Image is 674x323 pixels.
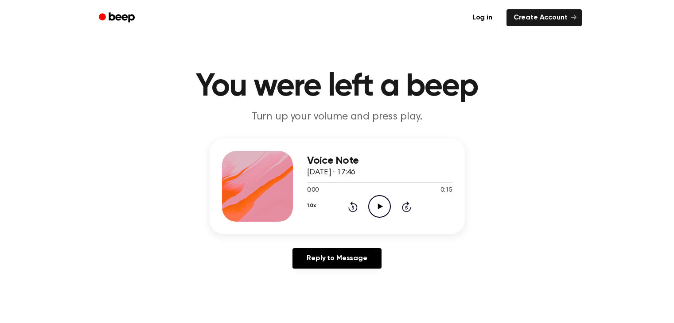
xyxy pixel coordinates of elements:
h1: You were left a beep [110,71,564,103]
span: 0:15 [440,186,452,195]
button: 1.0x [307,198,316,213]
a: Log in [464,8,501,28]
span: 0:00 [307,186,319,195]
h3: Voice Note [307,155,452,167]
a: Create Account [506,9,582,26]
p: Turn up your volume and press play. [167,110,507,124]
a: Beep [93,9,143,27]
span: [DATE] · 17:46 [307,169,356,177]
a: Reply to Message [292,248,381,269]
